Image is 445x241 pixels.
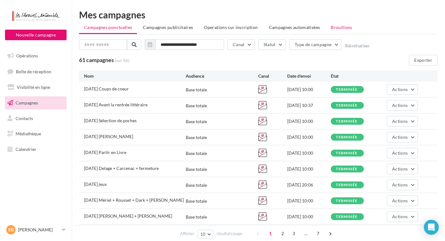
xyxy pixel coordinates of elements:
div: [DATE] 20:06 [287,182,331,188]
span: Actions [392,198,408,203]
span: Actions [392,166,408,171]
a: Visibilité en ligne [4,81,68,94]
button: Réinitialiser [345,43,370,48]
div: [DATE] 10:00 [287,86,331,93]
span: 25.08.10 Coups de coeur [84,86,129,91]
div: [DATE] 10:00 [287,118,331,124]
span: Actions [392,214,408,219]
span: 15/06/25 Vitoux + Collette [84,213,172,219]
div: [DATE] 10:00 [287,166,331,172]
span: 06/07/25 Delage + Carcenac + fermeture [84,166,159,171]
span: 7 [313,229,323,239]
button: Actions [387,132,418,142]
div: [DATE] 10:00 [287,198,331,204]
button: Actions [387,148,418,158]
div: terminée [336,215,358,219]
div: Base totale [186,150,207,157]
span: 61 campagnes [79,56,114,63]
span: (sur 86) [115,57,129,64]
span: Actions [392,87,408,92]
div: terminée [336,104,358,108]
button: 10 [198,230,213,239]
span: ... [301,229,311,239]
div: Mes campagnes [79,10,438,19]
div: terminée [336,167,358,171]
button: Exporter [409,55,438,65]
span: Afficher [180,231,194,237]
div: Base totale [186,198,207,204]
div: État [331,73,374,79]
div: Open Intercom Messenger [424,220,439,235]
span: 03/08/25 Avant la rentrée littéraire [84,102,148,107]
span: Campagnes publicitaires [143,25,193,30]
span: 20/07/25 Soonckindt [84,134,133,139]
span: résultats/page [217,231,242,237]
div: Canal [258,73,287,79]
span: Actions [392,182,408,187]
span: 13/07/25 Partir en Livre [84,150,126,155]
p: [PERSON_NAME] [18,227,59,233]
button: Actions [387,164,418,174]
button: Actions [387,180,418,190]
div: Base totale [186,134,207,141]
div: Base totale [186,118,207,125]
span: 29.06.25 jeux [84,181,107,187]
span: 2 [278,229,288,239]
div: [DATE] 10:00 [287,134,331,140]
span: 22/06/25 Mériel + Rousset + Dark + Boyer [84,197,184,203]
div: terminée [336,151,358,155]
div: terminée [336,119,358,123]
span: 3 [289,229,299,239]
div: [DATE] 10:00 [287,214,331,220]
span: Boîte de réception [16,69,51,74]
span: Campagnes [16,100,38,105]
span: EB [8,227,14,233]
div: Audience [186,73,258,79]
span: Actions [392,134,408,140]
span: Actions [392,103,408,108]
div: Base totale [186,214,207,220]
a: EB [PERSON_NAME] [5,224,67,236]
span: 10 [200,232,206,237]
div: Base totale [186,87,207,93]
div: Date d'envoi [287,73,331,79]
a: Calendrier [4,143,68,156]
span: Contacts [16,115,33,121]
button: Actions [387,84,418,95]
a: Campagnes [4,96,68,109]
div: Nom [84,73,186,79]
span: Calendrier [16,147,36,152]
div: Base totale [186,166,207,172]
button: Canal [227,39,255,50]
span: Visibilité en ligne [17,84,50,90]
div: terminée [336,88,358,92]
span: Actions [392,118,408,124]
div: terminée [336,183,358,187]
span: 27/07/25 Sélection de poches [84,118,137,123]
button: Actions [387,195,418,206]
button: Nouvelle campagne [5,30,67,40]
div: [DATE] 10:00 [287,150,331,156]
a: Contacts [4,112,68,125]
span: Médiathèque [16,131,41,136]
button: Actions [387,211,418,222]
span: Campagnes automatisées [269,25,320,30]
button: Statut [258,39,286,50]
button: Actions [387,116,418,127]
span: Actions [392,150,408,156]
div: terminée [336,135,358,139]
a: Opérations [4,49,68,62]
span: Operations sur inscription [204,25,258,30]
span: Brouillons [331,25,352,30]
button: Type de campagne [289,39,342,50]
div: [DATE] 10:37 [287,102,331,108]
div: terminée [336,199,358,203]
a: Boîte de réception [4,65,68,78]
div: Base totale [186,103,207,109]
span: 1 [265,229,275,239]
span: Opérations [16,53,38,58]
div: Base totale [186,182,207,188]
a: Médiathèque [4,127,68,140]
button: Actions [387,100,418,111]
